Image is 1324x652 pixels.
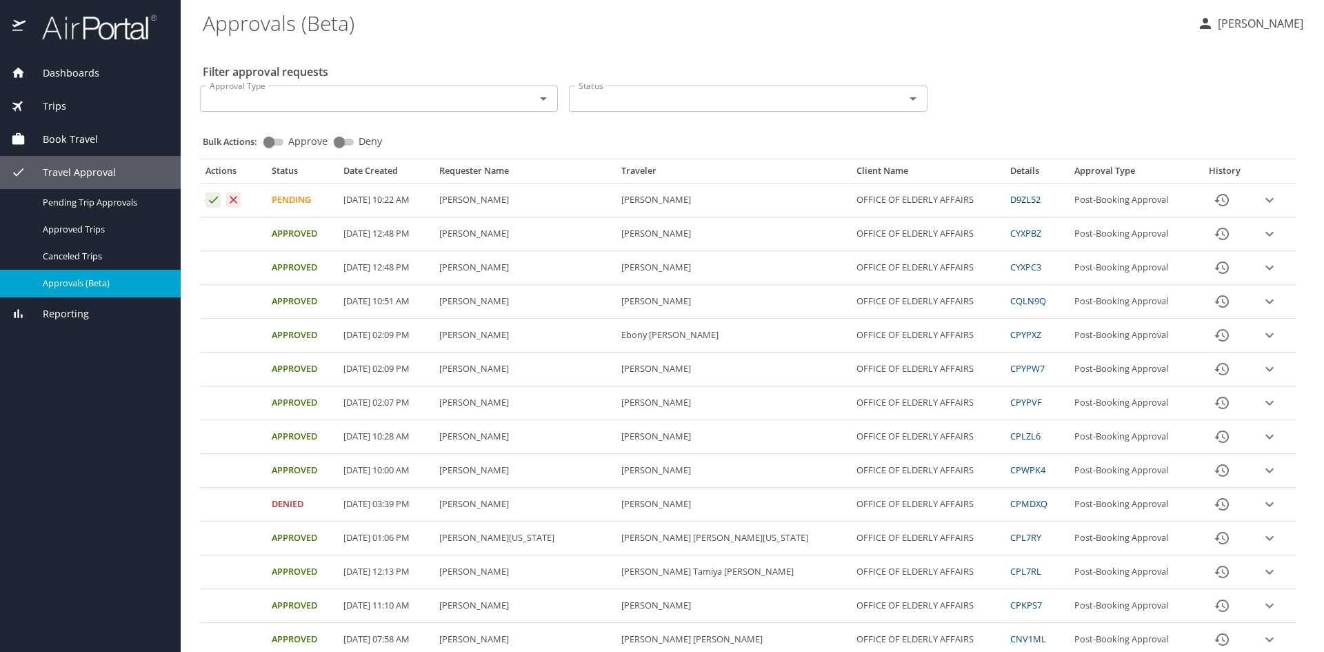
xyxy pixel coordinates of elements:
button: expand row [1259,528,1280,549]
td: OFFICE OF ELDERLY AFFAIRS [851,285,1005,319]
a: CPKPS7 [1010,599,1042,611]
span: Book Travel [26,132,98,147]
button: History [1205,217,1238,250]
td: OFFICE OF ELDERLY AFFAIRS [851,353,1005,386]
th: Actions [200,165,266,183]
td: Post-Booking Approval [1069,251,1196,285]
td: [PERSON_NAME] [616,589,851,623]
button: Deny request [226,192,241,208]
a: CPL7RY [1010,531,1041,544]
button: History [1205,420,1238,453]
td: [PERSON_NAME] [PERSON_NAME][US_STATE] [616,522,851,555]
p: Bulk Actions: [203,135,268,148]
span: Deny [359,137,382,146]
button: History [1205,555,1238,589]
td: [PERSON_NAME] [616,353,851,386]
td: OFFICE OF ELDERLY AFFAIRS [851,319,1005,353]
td: Approved [266,420,338,454]
button: expand row [1259,291,1280,312]
td: [PERSON_NAME] [434,217,616,251]
td: Post-Booking Approval [1069,488,1196,522]
td: OFFICE OF ELDERLY AFFAIRS [851,488,1005,522]
td: Post-Booking Approval [1069,184,1196,217]
td: OFFICE OF ELDERLY AFFAIRS [851,522,1005,555]
button: History [1205,285,1238,318]
button: expand row [1259,629,1280,650]
a: CPYPXZ [1010,328,1041,341]
a: CPYPVF [1010,396,1042,408]
button: expand row [1259,393,1280,413]
td: Approved [266,251,338,285]
td: [DATE] 01:06 PM [338,522,434,555]
td: [PERSON_NAME] [616,285,851,319]
td: Post-Booking Approval [1069,217,1196,251]
td: OFFICE OF ELDERLY AFFAIRS [851,217,1005,251]
h2: Filter approval requests [203,61,328,83]
td: OFFICE OF ELDERLY AFFAIRS [851,454,1005,488]
td: Approved [266,285,338,319]
button: History [1205,522,1238,555]
td: Post-Booking Approval [1069,454,1196,488]
button: History [1205,454,1238,487]
a: CYXPBZ [1010,227,1041,239]
button: expand row [1259,460,1280,481]
td: [PERSON_NAME] [434,555,616,589]
button: History [1205,353,1238,386]
td: [DATE] 12:48 PM [338,251,434,285]
th: Date Created [338,165,434,183]
td: [PERSON_NAME] [434,353,616,386]
td: OFFICE OF ELDERLY AFFAIRS [851,555,1005,589]
a: CNV1ML [1010,633,1046,645]
td: [DATE] 10:51 AM [338,285,434,319]
h1: Approvals (Beta) [203,1,1186,44]
button: expand row [1259,190,1280,210]
td: [DATE] 03:39 PM [338,488,434,522]
td: [PERSON_NAME] [434,420,616,454]
img: airportal-logo.png [27,14,157,41]
td: Post-Booking Approval [1069,420,1196,454]
td: Post-Booking Approval [1069,319,1196,353]
td: [PERSON_NAME] [434,589,616,623]
button: History [1205,319,1238,352]
span: Trips [26,99,66,114]
td: Approved [266,353,338,386]
td: [PERSON_NAME] [616,488,851,522]
a: CPMDXQ [1010,497,1047,510]
button: History [1205,184,1238,217]
span: Canceled Trips [43,250,164,263]
span: Approve [288,137,328,146]
td: [PERSON_NAME] [616,454,851,488]
td: [DATE] 11:10 AM [338,589,434,623]
button: expand row [1259,359,1280,379]
button: Open [534,89,553,108]
td: [PERSON_NAME] [434,251,616,285]
img: icon-airportal.png [12,14,27,41]
td: Denied [266,488,338,522]
a: CPL7RL [1010,565,1041,577]
td: [PERSON_NAME] [434,386,616,420]
button: Approve request [205,192,221,208]
td: Post-Booking Approval [1069,386,1196,420]
td: [DATE] 10:28 AM [338,420,434,454]
td: Post-Booking Approval [1069,522,1196,555]
td: [PERSON_NAME] [434,454,616,488]
span: Pending Trip Approvals [43,196,164,209]
td: [PERSON_NAME] [616,184,851,217]
a: CYXPC3 [1010,261,1041,273]
a: CPLZL6 [1010,430,1041,442]
td: Approved [266,454,338,488]
td: [DATE] 12:13 PM [338,555,434,589]
th: History [1196,165,1253,183]
span: Travel Approval [26,165,116,180]
button: History [1205,386,1238,419]
td: Approved [266,555,338,589]
td: [DATE] 02:07 PM [338,386,434,420]
button: expand row [1259,426,1280,447]
td: [PERSON_NAME][US_STATE] [434,522,616,555]
td: OFFICE OF ELDERLY AFFAIRS [851,589,1005,623]
th: Details [1005,165,1068,183]
td: Post-Booking Approval [1069,353,1196,386]
a: CQLN9Q [1010,295,1046,307]
th: Client Name [851,165,1005,183]
td: [PERSON_NAME] [434,488,616,522]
